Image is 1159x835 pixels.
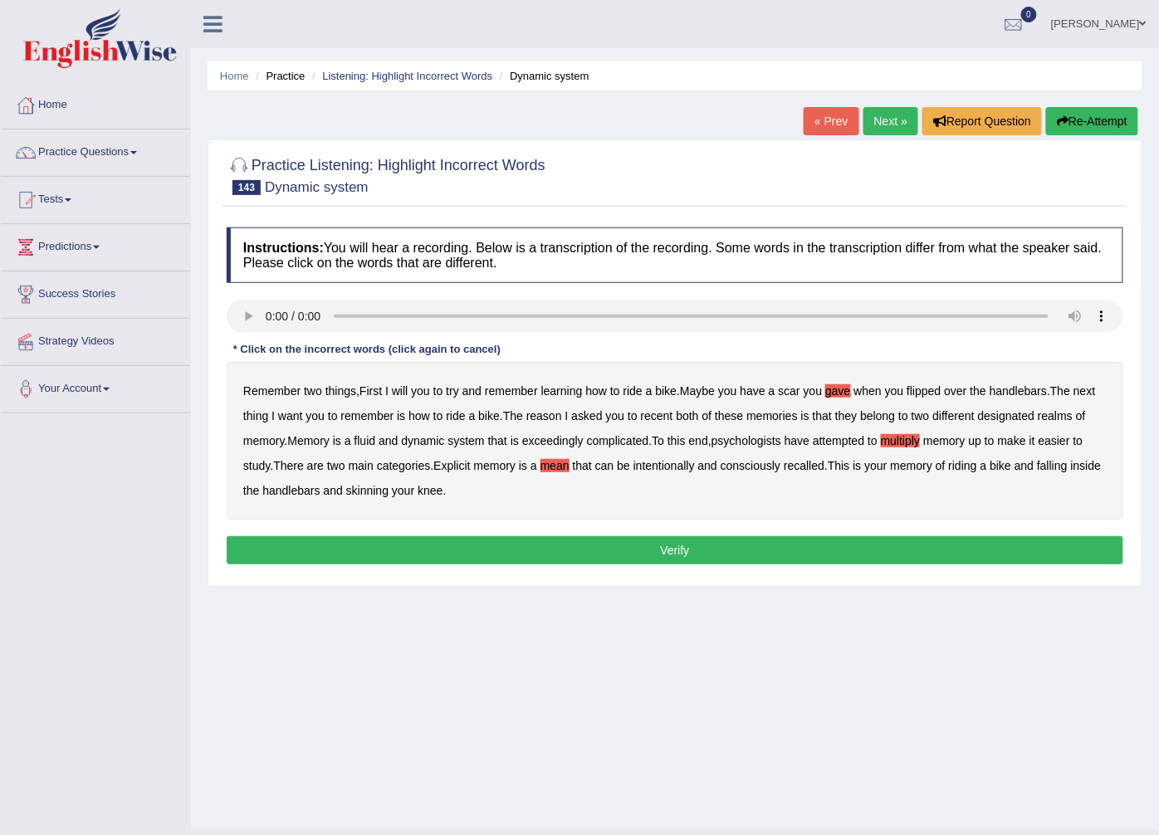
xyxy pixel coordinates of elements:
[835,409,857,422] b: they
[854,384,882,398] b: when
[698,459,717,472] b: and
[243,409,268,422] b: thing
[936,459,946,472] b: of
[1050,384,1070,398] b: The
[813,409,832,422] b: that
[411,384,430,398] b: you
[243,241,324,255] b: Instructions:
[712,434,781,447] b: psychologists
[526,409,562,422] b: reason
[885,384,904,398] b: you
[571,409,602,422] b: asked
[565,409,569,422] b: I
[769,384,775,398] b: a
[863,107,918,135] a: Next »
[677,409,699,422] b: both
[860,409,895,422] b: belong
[474,459,516,472] b: memory
[273,459,304,472] b: There
[287,434,330,447] b: Memory
[306,409,325,422] b: you
[971,384,986,398] b: the
[898,409,908,422] b: to
[307,459,324,472] b: are
[1,224,190,266] a: Predictions
[1073,384,1095,398] b: next
[227,227,1123,283] h4: You will hear a recording. Below is a transcription of the recording. Some words in the transcrip...
[433,384,443,398] b: to
[359,384,382,398] b: First
[1076,409,1086,422] b: of
[746,409,797,422] b: memories
[243,459,270,472] b: study
[881,434,920,447] b: multiply
[341,409,394,422] b: remember
[401,434,444,447] b: dynamic
[990,459,1011,472] b: bike
[985,434,995,447] b: to
[469,409,476,422] b: a
[1,82,190,124] a: Home
[668,434,686,447] b: this
[978,409,1035,422] b: designated
[304,384,322,398] b: two
[784,459,824,472] b: recalled
[1,319,190,360] a: Strategy Videos
[868,434,878,447] b: to
[1,129,190,171] a: Practice Questions
[540,459,570,472] b: mean
[949,459,977,472] b: riding
[741,384,765,398] b: have
[496,68,589,84] li: Dynamic system
[864,459,887,472] b: your
[485,384,538,398] b: remember
[718,384,737,398] b: you
[433,409,443,422] b: to
[408,409,430,422] b: how
[328,409,338,422] b: to
[633,459,695,472] b: intentionally
[322,70,492,82] a: Listening: Highlight Incorrect Words
[945,384,967,398] b: over
[804,384,823,398] b: you
[478,409,500,422] b: bike
[617,459,630,472] b: be
[522,434,584,447] b: exceedingly
[265,179,369,195] small: Dynamic system
[345,434,351,447] b: a
[587,434,649,447] b: complicated
[702,409,712,422] b: of
[446,409,465,422] b: ride
[652,434,664,447] b: To
[907,384,941,398] b: flipped
[606,409,625,422] b: you
[912,409,930,422] b: two
[377,459,431,472] b: categories
[355,434,376,447] b: fluid
[392,384,408,398] b: will
[327,459,345,472] b: two
[446,384,459,398] b: try
[610,384,620,398] b: to
[998,434,1026,447] b: make
[271,409,275,422] b: I
[262,484,320,497] b: handlebars
[689,434,708,447] b: end
[1015,459,1034,472] b: and
[433,459,470,472] b: Explicit
[278,409,303,422] b: want
[922,107,1042,135] button: Report Question
[891,459,933,472] b: memory
[511,434,519,447] b: is
[379,434,398,447] b: and
[346,484,389,497] b: skinning
[715,409,743,422] b: these
[385,384,389,398] b: I
[585,384,607,398] b: how
[1073,434,1083,447] b: to
[541,384,583,398] b: learning
[801,409,809,422] b: is
[825,384,850,398] b: gave
[243,484,259,497] b: the
[447,434,484,447] b: system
